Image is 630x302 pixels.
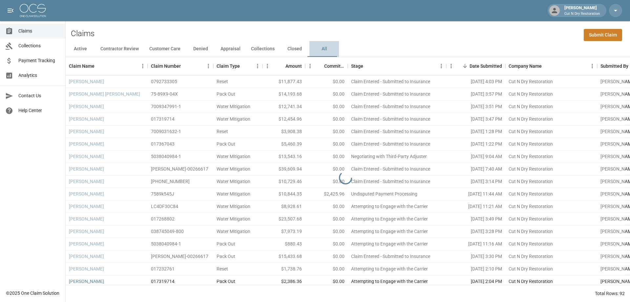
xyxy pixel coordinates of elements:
[246,41,280,57] button: Collections
[262,275,305,288] div: $2,386.36
[262,57,305,75] div: Amount
[509,278,553,285] div: Cut N Dry Restoration
[564,11,600,17] p: Cut N Dry Restoration
[151,278,175,285] div: 017319714
[587,61,597,71] button: Menu
[18,72,60,79] span: Analytics
[324,57,345,75] div: Committed Amount
[436,61,446,71] button: Menu
[505,57,597,75] div: Company Name
[148,57,213,75] div: Claim Number
[460,61,470,71] button: Sort
[542,61,551,71] button: Sort
[181,61,190,71] button: Sort
[470,57,502,75] div: Date Submitted
[66,57,148,75] div: Claim Name
[305,61,315,71] button: Menu
[138,61,148,71] button: Menu
[69,57,94,75] div: Claim Name
[213,57,262,75] div: Claim Type
[217,278,235,285] div: Pack Out
[18,107,60,114] span: Help Center
[584,29,622,41] a: Submit Claim
[186,41,215,57] button: Denied
[215,41,246,57] button: Appraisal
[562,5,602,16] div: [PERSON_NAME]
[69,278,104,285] a: [PERSON_NAME]
[305,57,348,75] div: Committed Amount
[66,41,630,57] div: dynamic tabs
[446,61,456,71] button: Menu
[6,290,59,296] div: © 2025 One Claim Solution
[262,61,272,71] button: Menu
[600,57,628,75] div: Submitted By
[280,41,309,57] button: Closed
[4,4,17,17] button: open drawer
[363,61,372,71] button: Sort
[18,57,60,64] span: Payment Tracking
[315,61,324,71] button: Sort
[144,41,186,57] button: Customer Care
[351,57,363,75] div: Stage
[509,57,542,75] div: Company Name
[446,275,505,288] div: [DATE] 2:04 PM
[240,61,249,71] button: Sort
[18,28,60,35] span: Claims
[348,57,446,75] div: Stage
[18,42,60,49] span: Collections
[285,57,302,75] div: Amount
[217,57,240,75] div: Claim Type
[309,41,339,57] button: All
[94,61,104,71] button: Sort
[305,275,348,288] div: $0.00
[95,41,144,57] button: Contractor Review
[351,278,428,285] div: Attempting to Engage with the Carrier
[203,61,213,71] button: Menu
[71,29,94,38] h2: Claims
[151,57,181,75] div: Claim Number
[595,290,625,297] div: Total Rows: 92
[253,61,262,71] button: Menu
[66,41,95,57] button: Active
[20,4,46,17] img: ocs-logo-white-transparent.png
[18,92,60,99] span: Contact Us
[446,57,505,75] div: Date Submitted
[276,61,285,71] button: Sort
